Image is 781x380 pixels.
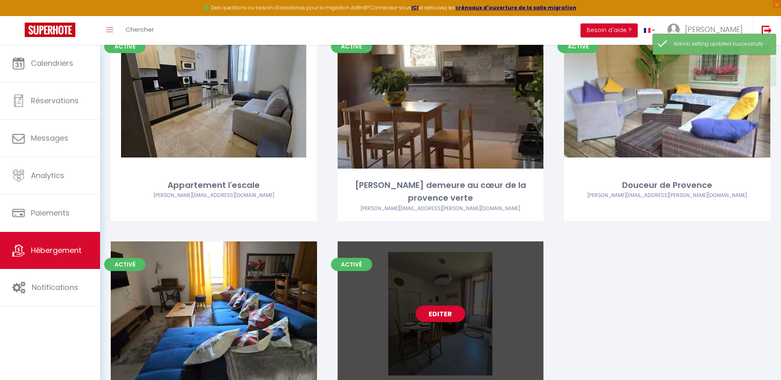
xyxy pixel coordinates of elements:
[31,170,64,181] span: Analytics
[7,3,31,28] button: Ouvrir le widget de chat LiveChat
[331,40,372,53] span: Activé
[674,64,767,79] div: Plateformes de location mises à jour avec succès
[685,24,743,35] span: [PERSON_NAME]
[31,95,79,106] span: Réservations
[411,4,419,11] a: ICI
[416,306,465,322] a: Editer
[119,16,160,45] a: Chercher
[331,258,372,271] span: Activé
[581,23,638,37] button: Besoin d'aide ?
[31,58,73,68] span: Calendriers
[32,282,78,292] span: Notifications
[338,205,544,213] div: Airbnb
[104,40,145,53] span: Activé
[667,23,680,36] img: ...
[31,208,70,218] span: Paiements
[455,4,576,11] a: créneaux d'ouverture de la salle migration
[104,258,145,271] span: Activé
[111,179,317,192] div: Appartement l'escale
[564,192,770,199] div: Airbnb
[661,16,753,45] a: ... [PERSON_NAME]
[338,179,544,205] div: [PERSON_NAME] demeure au cœur de la provence verte
[674,40,767,48] div: Airbnb setting updated successfully
[126,25,154,34] span: Chercher
[31,245,82,255] span: Hébergement
[557,40,599,53] span: Activé
[31,133,68,143] span: Messages
[762,25,772,35] img: logout
[25,23,75,37] img: Super Booking
[564,179,770,192] div: Douceur de Provence
[111,192,317,199] div: Airbnb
